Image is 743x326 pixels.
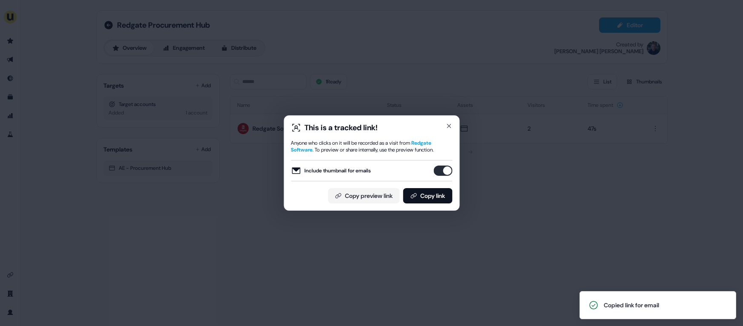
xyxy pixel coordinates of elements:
span: Redgate Software [291,140,431,153]
div: Anyone who clicks on it will be recorded as a visit from . To preview or share internally, use th... [291,140,452,153]
label: Include thumbnail for emails [291,166,371,176]
div: This is a tracked link! [304,123,378,133]
div: Copied link for email [604,301,659,309]
button: Copy preview link [328,188,399,203]
button: Copy link [403,188,452,203]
